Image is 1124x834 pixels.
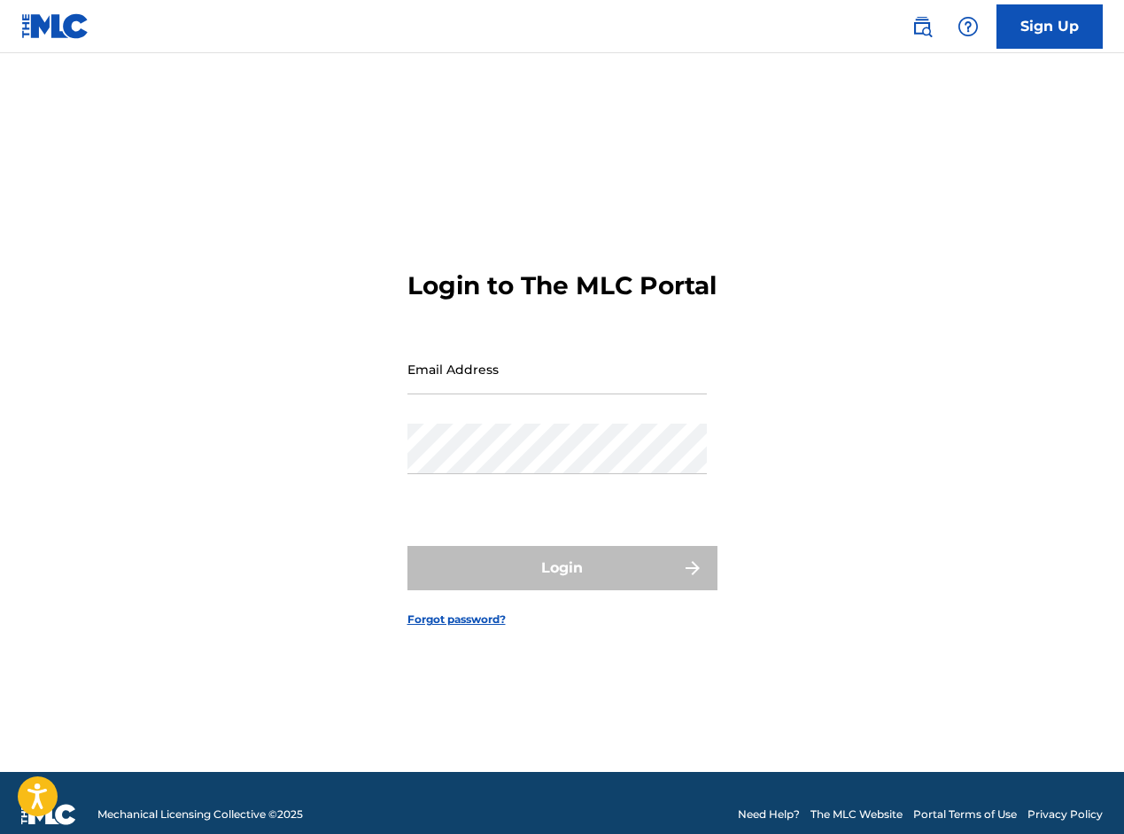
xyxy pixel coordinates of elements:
a: Forgot password? [407,612,506,627]
img: logo [21,804,76,825]
a: Need Help? [738,807,800,822]
a: Portal Terms of Use [913,807,1017,822]
a: Sign Up [996,4,1103,49]
span: Mechanical Licensing Collective © 2025 [97,807,303,822]
div: Help [950,9,986,44]
img: help [957,16,979,37]
a: Public Search [904,9,940,44]
a: The MLC Website [810,807,903,822]
img: search [911,16,933,37]
a: Privacy Policy [1027,807,1103,822]
img: MLC Logo [21,13,89,39]
h3: Login to The MLC Portal [407,270,717,301]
